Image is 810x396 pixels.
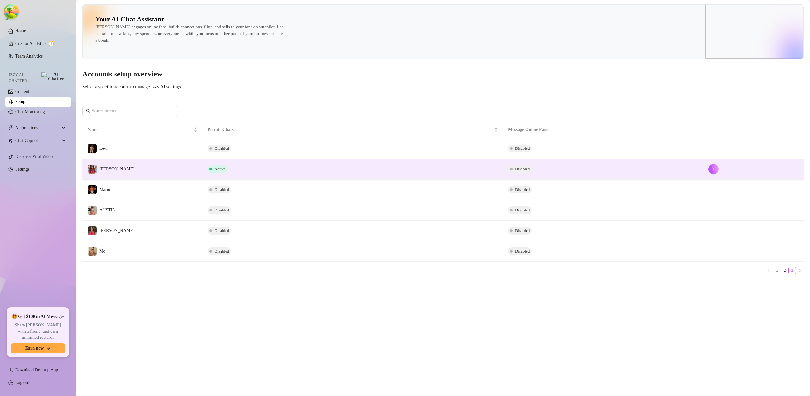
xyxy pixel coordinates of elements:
span: download [8,368,13,373]
span: Disabled [515,167,530,171]
li: Next Page [796,267,804,274]
a: Settings [15,167,29,172]
button: right [708,164,719,174]
img: Genny [88,226,97,235]
span: Izzy AI Chatter [9,72,39,84]
button: Open Tanstack query devtools [5,5,18,18]
span: Active [215,167,226,171]
a: Team Analytics [15,54,43,58]
img: Levi [88,144,97,153]
input: Search account [92,107,168,114]
span: Disabled [215,249,229,253]
li: Previous Page [766,267,773,274]
li: 2 [781,267,788,274]
img: AI Chatter [41,72,66,81]
span: [PERSON_NAME] [99,167,134,171]
img: Molly [88,165,97,174]
span: Private Chats [208,126,493,133]
a: Creator Analytics exclamation-circle [15,39,66,49]
span: [PERSON_NAME] [99,228,134,233]
span: Disabled [515,146,530,151]
img: Mo [88,247,97,256]
span: Disabled [515,228,530,233]
a: Chat Monitoring [15,109,45,114]
span: search [86,109,90,113]
a: Log out [15,380,29,385]
span: right [798,269,802,272]
span: Disabled [515,249,530,253]
span: AUSTIN [99,208,115,212]
span: 🎁 Get $100 in AI Messages [12,314,65,320]
button: left [766,267,773,274]
img: Chat Copilot [8,138,12,143]
span: Select a specific account to manage Izzy AI settings. [82,84,182,89]
span: arrow-right [46,346,51,350]
span: Mo [99,249,105,253]
h3: Accounts setup overview [82,69,804,79]
li: 3 [788,267,796,274]
img: AUSTIN [88,206,97,215]
span: Disabled [215,146,229,151]
th: Name [82,121,202,138]
div: [PERSON_NAME] engages online fans, builds connections, flirts, and sells to your fans on autopilo... [95,24,285,44]
span: Automations [15,123,60,133]
span: Disabled [215,187,229,192]
th: Private Chats [202,121,503,138]
span: Disabled [215,228,229,233]
span: Levi [99,146,108,151]
span: Disabled [215,208,229,212]
span: Download Desktop App [15,368,58,372]
span: thunderbolt [8,125,13,131]
li: 1 [773,267,781,274]
a: Home [15,28,26,33]
span: Earn now [25,346,44,351]
a: Setup [15,99,25,104]
a: Discover Viral Videos [15,154,54,159]
span: Share [PERSON_NAME] with a friend, and earn unlimited rewards [11,322,65,341]
button: right [796,267,804,274]
span: right [711,167,716,171]
span: Disabled [515,208,530,212]
h2: Your AI Chat Assistant [95,15,164,24]
button: Earn nowarrow-right [11,343,65,353]
th: Message Online Fans [503,121,703,138]
img: Mario [88,185,97,194]
a: 1 [774,267,781,274]
a: 3 [789,267,796,274]
span: Mario [99,187,110,192]
span: Disabled [515,187,530,192]
a: 2 [781,267,788,274]
span: Name [87,126,192,133]
span: left [768,269,771,272]
a: Content [15,89,29,94]
span: Chat Copilot [15,136,60,146]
